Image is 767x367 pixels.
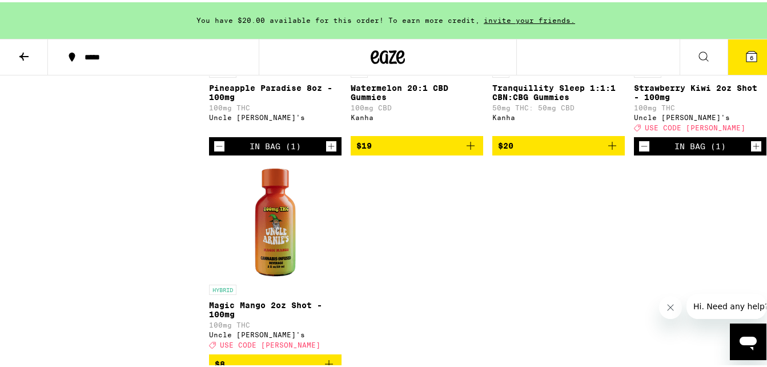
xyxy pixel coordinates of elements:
span: 6 [750,52,753,59]
button: Add to bag [351,134,483,153]
span: $19 [356,139,372,148]
span: Hi. Need any help? [7,8,82,17]
img: Uncle Arnie's - Magic Mango 2oz Shot - 100mg [218,162,332,277]
button: Increment [326,138,337,150]
p: Watermelon 20:1 CBD Gummies [351,81,483,99]
p: Pineapple Paradise 8oz - 100mg [209,81,342,99]
div: Uncle [PERSON_NAME]'s [209,111,342,119]
div: In Bag (1) [250,139,301,149]
p: 100mg CBD [351,102,483,109]
span: invite your friends. [480,14,579,22]
p: 100mg THC [634,102,766,109]
span: USE CODE [PERSON_NAME] [645,122,745,129]
a: Open page for Magic Mango 2oz Shot - 100mg from Uncle Arnie's [209,162,342,352]
button: Add to bag [492,134,625,153]
p: 100mg THC [209,102,342,109]
div: Uncle [PERSON_NAME]'s [209,329,342,336]
p: HYBRID [209,282,236,293]
p: 100mg THC [209,319,342,326]
button: Decrement [639,138,650,150]
iframe: Message from company [686,292,766,317]
p: 50mg THC: 50mg CBD [492,102,625,109]
div: Uncle [PERSON_NAME]'s [634,111,766,119]
div: In Bag (1) [674,139,726,149]
span: $8 [215,357,225,366]
span: You have $20.00 available for this order! To earn more credit, [196,14,480,22]
iframe: Button to launch messaging window [730,321,766,358]
p: Strawberry Kiwi 2oz Shot - 100mg [634,81,766,99]
p: Magic Mango 2oz Shot - 100mg [209,298,342,317]
p: Tranquillity Sleep 1:1:1 CBN:CBG Gummies [492,81,625,99]
div: Kanha [492,111,625,119]
span: USE CODE [PERSON_NAME] [220,339,320,346]
iframe: Close message [659,294,682,317]
button: Increment [750,138,762,150]
div: Kanha [351,111,483,119]
button: Decrement [214,138,225,150]
span: $20 [498,139,513,148]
